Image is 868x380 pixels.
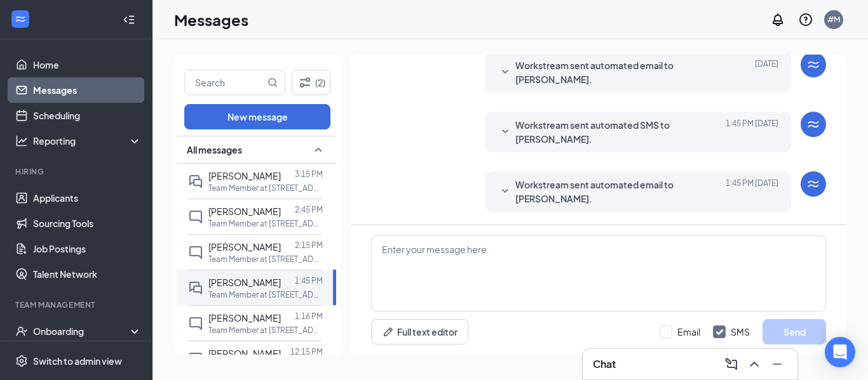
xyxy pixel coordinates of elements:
svg: Collapse [123,13,135,26]
svg: WorkstreamLogo [14,13,27,25]
p: Team Member at [STREET_ADDRESS][PERSON_NAME] [208,218,323,229]
svg: Analysis [15,134,28,147]
a: Job Postings [33,236,142,261]
a: Scheduling [33,103,142,128]
svg: ChatInactive [188,351,203,367]
svg: Pen [382,325,395,338]
span: [DATE] 1:45 PM [726,178,778,206]
a: Applicants [33,185,142,211]
button: ComposeMessage [721,354,742,374]
div: Reporting [33,134,142,147]
div: #M [827,14,840,25]
svg: WorkstreamLogo [806,176,821,192]
span: [PERSON_NAME] [208,206,281,217]
svg: Notifications [770,12,785,27]
h3: Chat [593,357,616,371]
div: Onboarding [33,325,131,337]
svg: UserCheck [15,325,28,337]
input: Search [185,70,265,95]
span: [DATE] [755,58,778,86]
p: 3:15 PM [295,169,323,180]
h1: Messages [174,9,248,30]
svg: QuestionInfo [798,12,813,27]
span: Workstream sent automated SMS to [PERSON_NAME]. [515,118,721,146]
a: Sourcing Tools [33,211,142,236]
p: Team Member at [STREET_ADDRESS][PERSON_NAME] [208,254,323,265]
div: Open Intercom Messenger [825,337,855,367]
button: Send [763,319,826,344]
p: Team Member at [STREET_ADDRESS][PERSON_NAME] [208,325,323,336]
span: [PERSON_NAME] [208,170,281,181]
svg: DoubleChat [188,280,203,296]
button: New message [184,104,330,129]
a: Home [33,52,142,77]
span: [PERSON_NAME] [208,312,281,324]
a: Messages [33,77,142,103]
a: Talent Network [33,261,142,287]
p: 2:15 PM [295,240,323,251]
p: Team Member at [STREET_ADDRESS][PERSON_NAME] [208,183,323,193]
svg: ChatInactive [188,245,203,260]
span: [PERSON_NAME] [208,348,281,359]
p: 12:15 PM [290,346,323,357]
svg: SmallChevronDown [498,184,513,199]
button: Full text editorPen [371,319,468,344]
p: 2:45 PM [295,204,323,215]
svg: Minimize [770,357,785,372]
svg: WorkstreamLogo [806,57,821,72]
div: Team Management [15,299,139,310]
p: Team Member at [STREET_ADDRESS][PERSON_NAME] [208,289,323,300]
div: Switch to admin view [33,355,122,367]
button: Filter (2) [292,70,330,95]
span: [PERSON_NAME] [208,241,281,252]
svg: SmallChevronUp [311,142,326,157]
svg: ComposeMessage [724,357,739,372]
svg: ChatInactive [188,209,203,225]
span: All messages [187,143,242,156]
svg: WorkstreamLogo [806,117,821,132]
div: Hiring [15,166,139,177]
svg: ChevronUp [747,357,762,372]
svg: Filter [297,75,313,90]
span: Workstream sent automated email to [PERSON_NAME]. [515,58,721,86]
svg: ChatInactive [188,316,203,331]
button: Minimize [767,354,787,374]
svg: Settings [15,355,28,367]
span: [PERSON_NAME] [208,277,281,288]
button: ChevronUp [744,354,764,374]
p: 1:16 PM [295,311,323,322]
svg: DoubleChat [188,174,203,189]
svg: SmallChevronDown [498,65,513,80]
svg: SmallChevronDown [498,124,513,140]
p: 1:45 PM [295,275,323,286]
svg: MagnifyingGlass [268,77,278,88]
span: Workstream sent automated email to [PERSON_NAME]. [515,178,721,206]
span: [DATE] 1:45 PM [726,118,778,146]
